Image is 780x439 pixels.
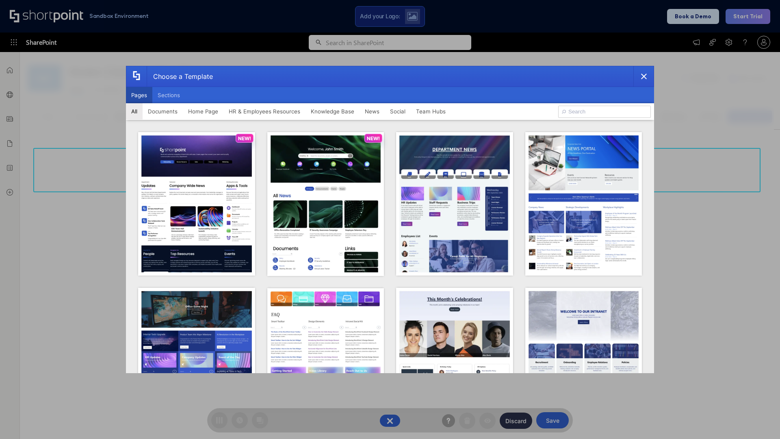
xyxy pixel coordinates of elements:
button: HR & Employees Resources [223,103,305,120]
p: NEW! [238,135,251,141]
iframe: Chat Widget [739,400,780,439]
input: Search [558,106,651,118]
button: News [360,103,385,120]
button: Social [385,103,411,120]
button: Home Page [183,103,223,120]
button: Sections [152,87,185,103]
button: All [126,103,143,120]
button: Team Hubs [411,103,451,120]
div: template selector [126,66,654,373]
button: Documents [143,103,183,120]
button: Pages [126,87,152,103]
div: Choose a Template [147,66,213,87]
button: Knowledge Base [305,103,360,120]
p: NEW! [367,135,380,141]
